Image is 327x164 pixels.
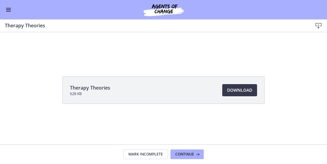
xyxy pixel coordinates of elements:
[170,149,204,159] button: Continue
[128,152,163,157] span: Mark Incomplete
[127,2,200,17] img: Agents of Change
[227,87,252,94] span: Download
[5,22,303,29] h3: Therapy Theories
[70,91,110,96] span: 628 KB
[5,6,12,13] button: Enable menu
[70,84,110,91] span: Therapy Theories
[123,149,168,159] button: Mark Incomplete
[175,152,194,157] span: Continue
[222,84,257,96] a: Download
